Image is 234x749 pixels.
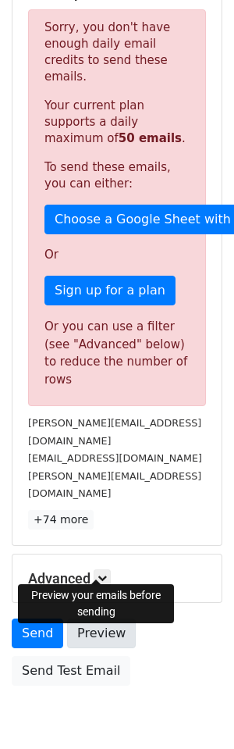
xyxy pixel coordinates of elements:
small: [PERSON_NAME][EMAIL_ADDRESS][DOMAIN_NAME] [28,470,201,500]
small: [EMAIL_ADDRESS][DOMAIN_NAME] [28,452,202,464]
strong: 50 emails [119,131,182,145]
p: To send these emails, you can either: [44,159,190,192]
h5: Advanced [28,570,206,587]
p: Sorry, you don't have enough daily email credits to send these emails. [44,20,190,85]
a: +74 more [28,510,94,530]
iframe: Chat Widget [156,674,234,749]
div: Or you can use a filter (see "Advanced" below) to reduce the number of rows [44,318,190,388]
p: Or [44,247,190,263]
p: Your current plan supports a daily maximum of . [44,98,190,147]
div: Preview your emails before sending [18,584,174,623]
a: Send Test Email [12,656,130,686]
a: Send [12,619,63,648]
a: Preview [67,619,136,648]
small: [PERSON_NAME][EMAIL_ADDRESS][DOMAIN_NAME] [28,417,201,447]
a: Sign up for a plan [44,276,175,305]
